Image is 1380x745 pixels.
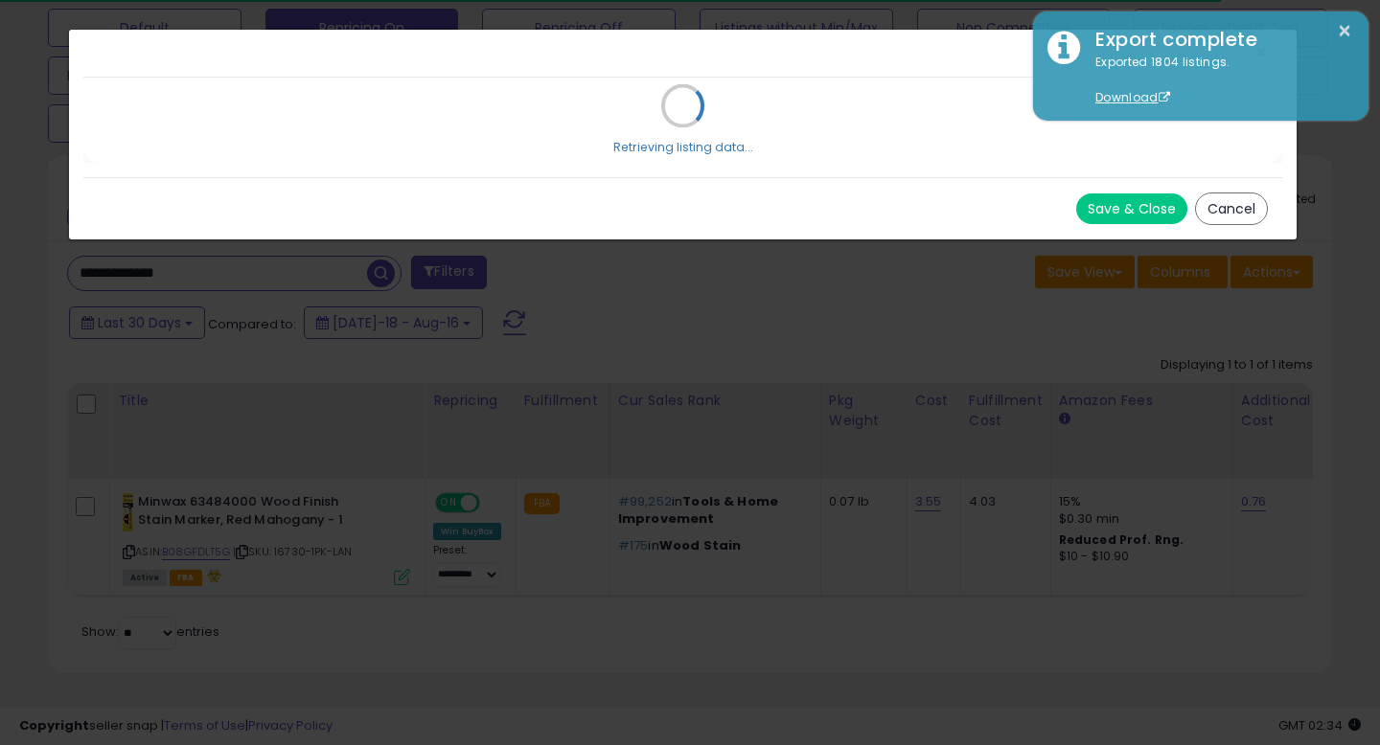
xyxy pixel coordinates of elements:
[1076,193,1187,224] button: Save & Close
[1195,192,1268,225] button: Cancel
[1095,89,1170,105] a: Download
[1081,54,1354,107] div: Exported 1804 listings.
[1081,26,1354,54] div: Export complete
[613,139,753,156] div: Retrieving listing data...
[1337,19,1352,43] button: ×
